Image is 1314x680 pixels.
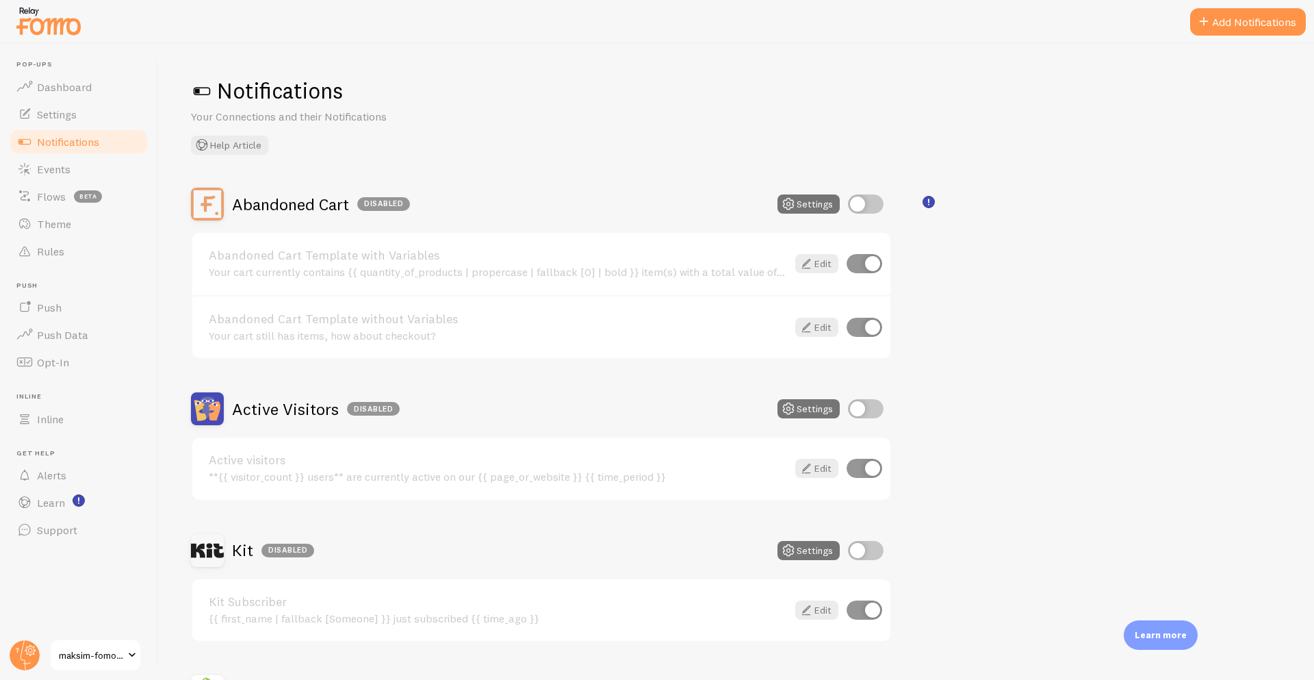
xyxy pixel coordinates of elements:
[232,194,410,215] h2: Abandoned Cart
[37,108,77,121] span: Settings
[795,254,838,273] a: Edit
[1124,620,1198,650] div: Learn more
[37,217,71,231] span: Theme
[37,244,64,258] span: Rules
[209,470,787,483] div: **{{ visitor_count }} users** are currently active on our {{ page_or_website }} {{ time_period }}
[37,355,69,369] span: Opt-In
[795,318,838,337] a: Edit
[37,80,92,94] span: Dashboard
[8,155,149,183] a: Events
[8,294,149,321] a: Push
[8,128,149,155] a: Notifications
[8,183,149,210] a: Flows beta
[191,188,224,221] img: Abandoned Cart
[8,462,149,489] a: Alerts
[59,647,124,664] span: maksim-fomo-dev-store
[209,313,787,325] a: Abandoned Cart Template without Variables
[191,392,224,425] img: Active Visitors
[73,494,85,507] svg: <p>Watch New Feature Tutorials!</p>
[37,496,65,509] span: Learn
[8,210,149,238] a: Theme
[191,136,268,155] button: Help Article
[209,249,787,262] a: Abandoned Cart Template with Variables
[232,540,314,561] h2: Kit
[232,399,400,420] h2: Active Visitors
[795,601,838,620] a: Edit
[261,544,314,557] div: Disabled
[8,73,149,101] a: Dashboard
[74,190,102,203] span: beta
[191,534,224,567] img: Kit
[777,541,840,560] button: Settings
[777,194,840,214] button: Settings
[37,190,66,203] span: Flows
[923,196,935,208] svg: <p>🛍️ For Shopify Users</p><p>To use the <strong>Abandoned Cart with Variables</strong> template,...
[8,238,149,265] a: Rules
[347,402,400,416] div: Disabled
[1135,629,1187,642] p: Learn more
[191,77,1281,105] h1: Notifications
[37,301,62,314] span: Push
[8,349,149,376] a: Opt-In
[795,459,838,478] a: Edit
[209,329,787,342] div: Your cart still has items, how about checkout?
[37,523,77,537] span: Support
[37,468,66,482] span: Alerts
[16,392,149,401] span: Inline
[209,612,787,625] div: {{ first_name | fallback [Someone] }} just subscribed {{ time_ago }}
[37,412,64,426] span: Inline
[209,596,787,608] a: Kit Subscriber
[37,328,88,342] span: Push Data
[8,405,149,433] a: Inline
[37,162,70,176] span: Events
[49,639,142,672] a: maksim-fomo-dev-store
[777,399,840,418] button: Settings
[37,135,99,149] span: Notifications
[8,516,149,544] a: Support
[8,489,149,516] a: Learn
[209,266,787,278] div: Your cart currently contains {{ quantity_of_products | propercase | fallback [0] | bold }} item(s...
[16,449,149,458] span: Get Help
[16,281,149,290] span: Push
[8,101,149,128] a: Settings
[191,109,519,125] p: Your Connections and their Notifications
[209,454,787,466] a: Active visitors
[357,197,410,211] div: Disabled
[16,60,149,69] span: Pop-ups
[8,321,149,349] a: Push Data
[14,3,83,38] img: fomo-relay-logo-orange.svg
